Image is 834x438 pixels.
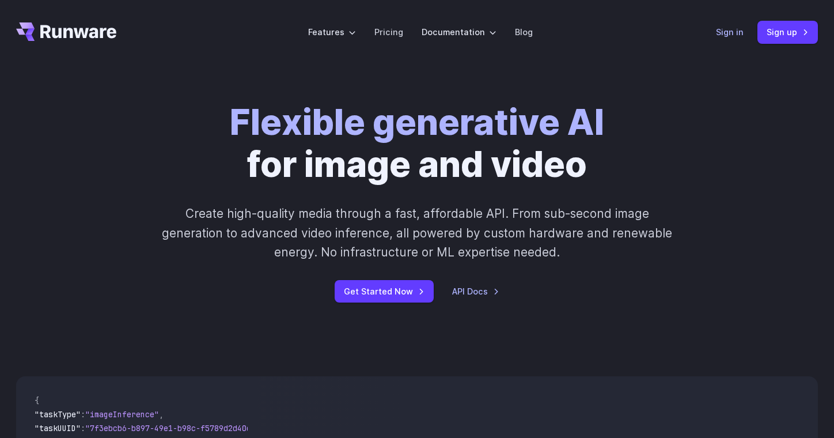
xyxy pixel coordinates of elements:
[81,409,85,420] span: :
[515,25,533,39] a: Blog
[35,423,81,433] span: "taskUUID"
[35,409,81,420] span: "taskType"
[452,285,499,298] a: API Docs
[85,409,159,420] span: "imageInference"
[85,423,260,433] span: "7f3ebcb6-b897-49e1-b98c-f5789d2d40d7"
[16,22,116,41] a: Go to /
[716,25,744,39] a: Sign in
[757,21,818,43] a: Sign up
[35,395,39,406] span: {
[335,280,434,303] a: Get Started Now
[159,409,164,420] span: ,
[230,101,604,144] strong: Flexible generative AI
[161,204,674,262] p: Create high-quality media through a fast, affordable API. From sub-second image generation to adv...
[81,423,85,433] span: :
[230,101,604,186] h1: for image and video
[374,25,403,39] a: Pricing
[308,25,356,39] label: Features
[422,25,496,39] label: Documentation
